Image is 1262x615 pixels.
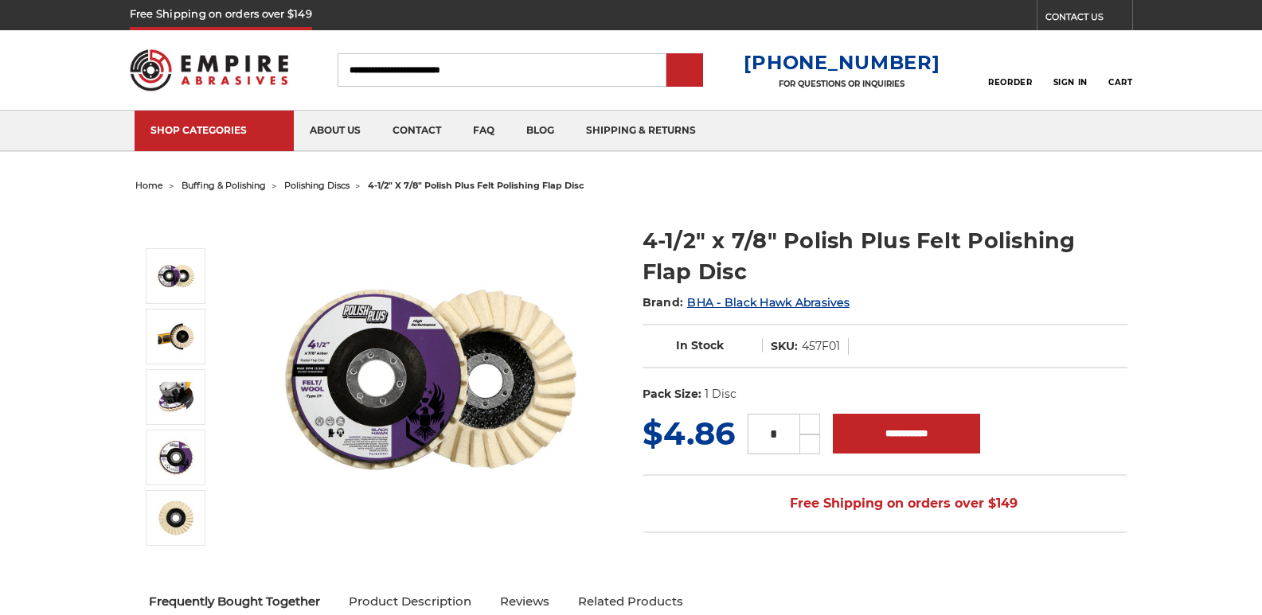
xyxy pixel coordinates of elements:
[130,39,289,101] img: Empire Abrasives
[457,111,510,151] a: faq
[368,180,584,191] span: 4-1/2" x 7/8" polish plus felt polishing flap disc
[676,338,724,352] span: In Stock
[135,180,163,191] a: home
[687,295,850,309] a: BHA - Black Hawk Abrasives
[1108,53,1132,88] a: Cart
[156,256,196,296] img: buffing and polishing felt flap disc
[570,111,712,151] a: shipping & returns
[284,180,350,191] a: polishing discs
[156,498,196,538] img: Black Hawk 4-1/2" polish plus flap disc
[156,317,196,356] img: felt flap disc for angle grinder
[669,55,701,87] input: Submit
[150,124,278,136] div: SHOP CATEGORIES
[643,414,735,453] span: $4.86
[182,180,266,191] a: buffing & polishing
[643,295,684,309] span: Brand:
[744,51,940,74] a: [PHONE_NUMBER]
[377,111,457,151] a: contact
[156,438,196,477] img: BHA 4.5 inch polish plus flap disc
[510,111,570,151] a: blog
[135,111,294,151] a: SHOP CATEGORIES
[752,488,1018,520] span: Free Shipping on orders over $149
[771,338,798,355] dt: SKU:
[272,220,590,539] img: buffing and polishing felt flap disc
[1045,8,1132,30] a: CONTACT US
[156,377,196,417] img: angle grinder buffing flap disc
[744,79,940,89] p: FOR QUESTIONS OR INQUIRIES
[643,386,701,403] dt: Pack Size:
[643,225,1127,287] h1: 4-1/2" x 7/8" Polish Plus Felt Polishing Flap Disc
[802,338,840,355] dd: 457F01
[988,77,1032,88] span: Reorder
[294,111,377,151] a: about us
[1053,77,1088,88] span: Sign In
[1108,77,1132,88] span: Cart
[705,386,736,403] dd: 1 Disc
[988,53,1032,87] a: Reorder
